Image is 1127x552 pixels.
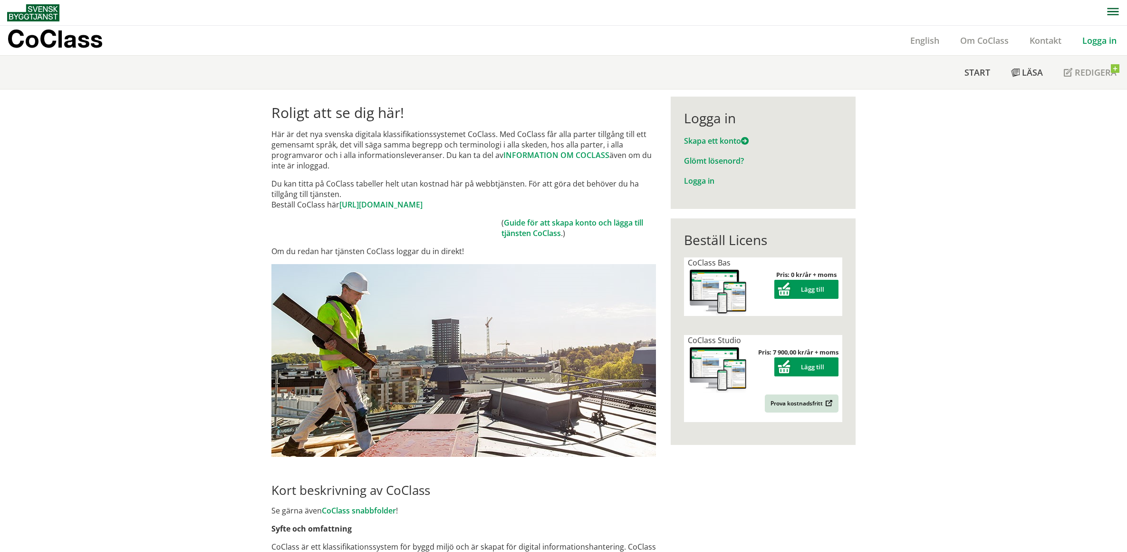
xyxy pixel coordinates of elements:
[7,26,123,55] a: CoClass
[503,150,609,160] a: INFORMATION OM COCLASS
[271,246,656,256] p: Om du redan har tjänsten CoClass loggar du in direkt!
[774,285,838,294] a: Lägg till
[501,217,643,238] a: Guide för att skapa konto och lägga till tjänsten CoClass
[271,523,352,534] strong: Syfte och omfattning
[501,217,656,238] td: ( .)
[1019,35,1072,46] a: Kontakt
[900,35,950,46] a: English
[774,357,838,376] button: Lägg till
[1072,35,1127,46] a: Logga in
[824,400,833,407] img: Outbound.png
[1022,67,1043,78] span: Läsa
[776,270,837,279] strong: Pris: 0 kr/år + moms
[684,232,842,248] div: Beställ Licens
[684,176,714,186] a: Logga in
[964,67,990,78] span: Start
[774,363,838,371] a: Lägg till
[684,136,749,146] a: Skapa ett konto
[271,505,656,516] p: Se gärna även !
[950,35,1019,46] a: Om CoClass
[7,33,103,44] p: CoClass
[684,156,744,166] a: Glömt lösenord?
[271,483,656,498] h2: Kort beskrivning av CoClass
[758,348,838,356] strong: Pris: 7 900,00 kr/år + moms
[339,199,423,210] a: [URL][DOMAIN_NAME]
[1001,56,1053,89] a: Läsa
[684,110,842,126] div: Logga in
[271,178,656,210] p: Du kan titta på CoClass tabeller helt utan kostnad här på webbtjänsten. För att göra det behöver ...
[765,394,838,413] a: Prova kostnadsfritt
[271,264,656,457] img: login.jpg
[688,335,741,345] span: CoClass Studio
[688,257,731,268] span: CoClass Bas
[774,280,838,299] button: Lägg till
[7,4,59,21] img: Svensk Byggtjänst
[322,505,396,516] a: CoClass snabbfolder
[271,129,656,171] p: Här är det nya svenska digitala klassifikationssystemet CoClass. Med CoClass får alla parter till...
[271,104,656,121] h1: Roligt att se dig här!
[688,345,749,394] img: coclass-license.jpg
[954,56,1001,89] a: Start
[688,268,749,316] img: coclass-license.jpg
